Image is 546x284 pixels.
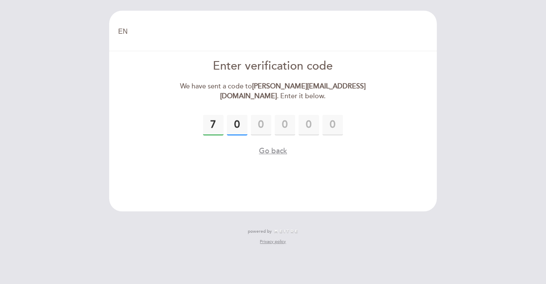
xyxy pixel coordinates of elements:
img: MEITRE [274,229,298,234]
input: 0 [322,115,343,135]
input: 0 [275,115,295,135]
input: 0 [203,115,224,135]
a: Privacy policy [260,239,286,245]
strong: [PERSON_NAME][EMAIL_ADDRESS][DOMAIN_NAME] [220,82,366,100]
input: 0 [251,115,271,135]
div: We have sent a code to . Enter it below. [175,82,371,101]
input: 0 [299,115,319,135]
div: Enter verification code [175,58,371,75]
span: powered by [248,228,272,234]
input: 0 [227,115,247,135]
a: powered by [248,228,298,234]
button: Go back [259,146,287,156]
